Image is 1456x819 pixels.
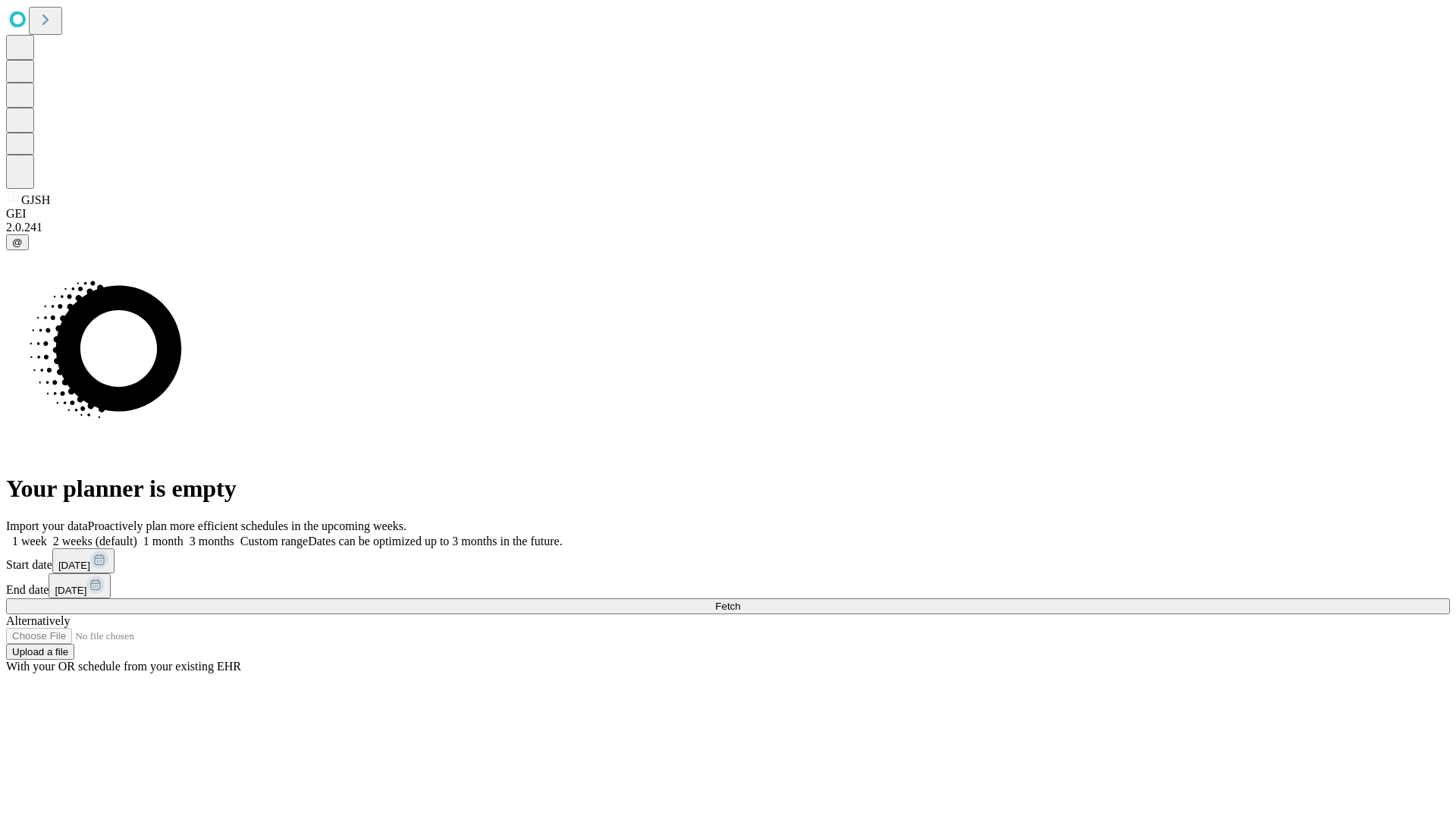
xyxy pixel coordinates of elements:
span: @ [12,237,23,248]
span: 2 weeks (default) [53,535,137,548]
button: [DATE] [52,548,115,573]
div: 2.0.241 [6,221,1450,234]
span: Dates can be optimized up to 3 months in the future. [308,535,562,548]
button: [DATE] [49,573,111,598]
div: End date [6,573,1450,598]
button: @ [6,234,29,250]
span: Proactively plan more efficient schedules in the upcoming weeks. [88,519,406,532]
span: 3 months [190,535,234,548]
div: Start date [6,548,1450,573]
span: With your OR schedule from your existing EHR [6,660,241,673]
span: GJSH [21,193,50,206]
span: Custom range [240,535,308,548]
button: Upload a file [6,644,74,660]
span: Alternatively [6,614,70,627]
span: Import your data [6,519,88,532]
div: GEI [6,207,1450,221]
button: Fetch [6,598,1450,614]
span: [DATE] [55,585,86,596]
span: [DATE] [58,560,90,571]
span: 1 week [12,535,47,548]
span: 1 month [143,535,184,548]
h1: Your planner is empty [6,475,1450,503]
span: Fetch [715,601,740,612]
